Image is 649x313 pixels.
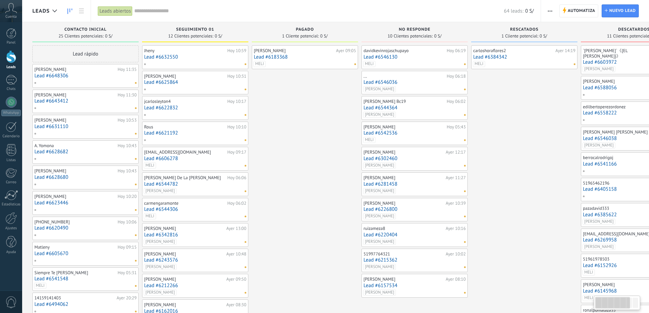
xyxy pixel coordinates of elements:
[399,27,431,32] span: NO RESPONDE
[574,63,575,65] span: No hay nada asignado
[609,5,636,17] span: Nuevo lead
[34,295,115,301] div: 14159141403
[118,194,137,199] div: Hoy 10:20
[364,54,466,60] a: Lead #6546130
[135,260,137,262] span: No hay nada asignado
[34,283,46,289] span: MELI
[118,168,137,174] div: Hoy 10:43
[559,4,598,17] a: Automatiza
[34,270,116,276] div: Siempre Te [PERSON_NAME]
[473,54,575,60] a: Lead #6384342
[540,34,547,38] span: 0 S/
[135,133,137,135] span: No hay nada asignado
[525,8,534,14] span: 0 S/
[364,283,466,288] a: Lead #6157534
[176,27,214,32] span: SEGUIMIENTO 01
[144,277,225,282] div: [PERSON_NAME]
[144,188,176,194] span: [PERSON_NAME]
[144,257,246,263] a: Lead #6243576
[245,190,246,192] span: No hay nada asignado
[464,139,466,141] span: No hay nada asignado
[1,110,21,116] div: WhatsApp
[118,245,137,250] div: Hoy 09:15
[583,244,615,250] span: [PERSON_NAME]
[583,66,615,72] span: [PERSON_NAME]
[464,216,466,217] span: No hay nada asignado
[34,143,116,148] div: A. Yomona
[363,239,396,245] span: [PERSON_NAME]
[464,165,466,167] span: No hay nada asignado
[118,219,137,225] div: Hoy 10:06
[434,34,442,38] span: 0 S/
[364,206,466,212] a: Lead #6226800
[227,201,246,206] div: Hoy 06:02
[144,283,246,288] a: Lead #6212266
[144,264,176,270] span: [PERSON_NAME]
[226,302,246,308] div: Ayer 08:30
[144,181,246,187] a: Lead #6544782
[364,79,466,85] a: Lead #6546036
[135,209,137,211] span: No hay nada asignado
[363,137,375,143] span: MELI
[1,134,21,139] div: Calendario
[245,114,246,116] span: No hay nada asignado
[254,54,356,60] a: Lead #6183368
[464,89,466,90] span: No hay nada asignado
[168,34,213,38] span: 12 Clientes potenciales:
[245,63,246,65] span: No hay nada asignado
[364,150,444,155] div: [PERSON_NAME]
[117,295,137,301] div: Ayer 20:29
[144,48,226,53] div: Jheny
[364,232,466,238] a: Lead #6220404
[226,277,246,282] div: Ayer 09:50
[1,250,21,254] div: Ayuda
[32,45,139,62] div: Lead rápido
[364,175,444,181] div: [PERSON_NAME]
[227,124,246,130] div: Hoy 10:10
[144,232,246,238] a: Lead #6342816
[464,241,466,243] span: No hay nada asignado
[227,99,246,104] div: Hoy 10:17
[227,48,246,53] div: Hoy 10:59
[365,27,464,33] div: NO RESPONDE
[135,158,137,160] span: No hay nada asignado
[144,201,226,206] div: carmengaramonte
[363,61,375,67] span: MELI
[320,34,328,38] span: 0 S/
[144,54,246,60] a: Lead #6632550
[34,301,137,307] a: Lead #6494062
[32,8,50,14] span: Leads
[227,74,246,79] div: Hoy 10:31
[473,48,554,53] div: carloshoraflores2
[583,295,595,301] span: MELI
[504,8,523,14] span: 64 leads:
[144,206,246,212] a: Lead #6544306
[245,292,246,294] span: No hay nada asignado
[364,105,466,111] a: Lead #6544364
[145,27,245,33] div: SEGUIMIENTO 01
[34,73,137,79] a: Lead #6648306
[34,225,137,231] a: Lead #6620490
[1,87,21,91] div: Chats
[144,74,226,79] div: [PERSON_NAME]
[364,48,445,53] div: davidkevinrojaschupayo
[464,114,466,116] span: No hay nada asignado
[446,201,466,206] div: Ayer 10:39
[363,213,396,219] span: [PERSON_NAME]
[364,74,445,79] div: ...
[36,27,135,33] div: Contacto inicial
[446,150,466,155] div: Ayer 12:17
[34,92,116,98] div: [PERSON_NAME]
[144,226,225,231] div: [PERSON_NAME]
[34,276,137,282] a: Lead #6541548
[1,180,21,185] div: Correo
[118,118,137,123] div: Hoy 10:53
[144,150,226,155] div: [EMAIL_ADDRESS][DOMAIN_NAME]
[446,175,466,181] div: Ayer 11:27
[34,219,116,225] div: [PHONE_NUMBER]
[245,241,246,243] span: No hay nada asignado
[144,213,156,219] span: MELI
[1,226,21,231] div: Ajustes
[144,239,176,245] span: [PERSON_NAME]
[363,188,396,194] span: [PERSON_NAME]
